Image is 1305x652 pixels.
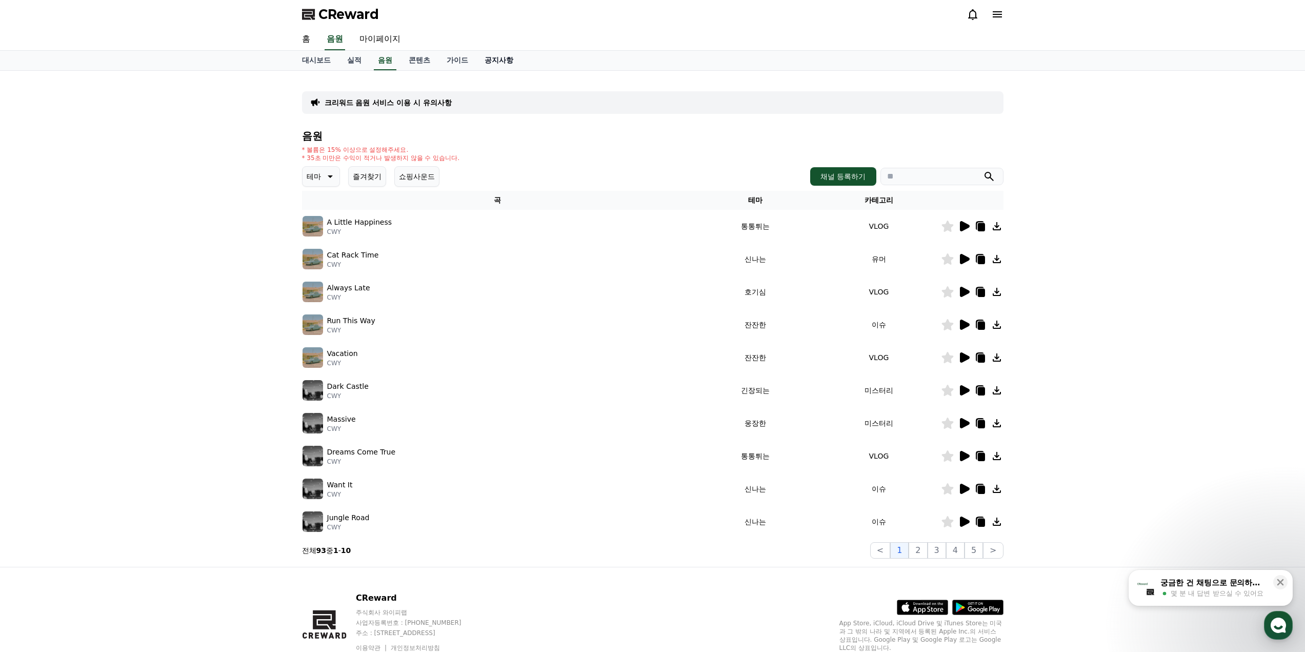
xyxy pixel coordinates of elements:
td: 웅장한 [693,407,817,440]
button: 테마 [302,166,340,187]
p: CWY [327,425,356,433]
a: 마이페이지 [351,29,409,50]
span: CReward [318,6,379,23]
td: 통통튀는 [693,210,817,243]
button: 1 [890,542,909,559]
td: 신나는 [693,505,817,538]
p: 사업자등록번호 : [PHONE_NUMBER] [356,619,481,627]
a: 크리워드 음원 서비스 이용 시 유의사항 [325,97,452,108]
span: 홈 [32,341,38,349]
td: VLOG [817,440,940,472]
button: 즐겨찾기 [348,166,386,187]
img: music [303,282,323,302]
a: 실적 [339,51,370,70]
button: 채널 등록하기 [810,167,876,186]
h4: 음원 [302,130,1003,142]
a: CReward [302,6,379,23]
td: 신나는 [693,472,817,505]
p: Vacation [327,348,358,359]
button: 4 [946,542,965,559]
p: Massive [327,414,356,425]
td: 잔잔한 [693,308,817,341]
td: 미스터리 [817,407,940,440]
button: 2 [909,542,927,559]
a: 공지사항 [476,51,521,70]
p: Run This Way [327,315,375,326]
img: music [303,216,323,236]
button: 쇼핑사운드 [394,166,439,187]
th: 카테고리 [817,191,940,210]
p: * 35초 미만은 수익이 적거나 발생하지 않을 수 있습니다. [302,154,460,162]
td: 호기심 [693,275,817,308]
th: 테마 [693,191,817,210]
strong: 93 [316,546,326,555]
p: CWY [327,228,392,236]
p: CWY [327,359,358,367]
img: music [303,446,323,466]
img: music [303,380,323,401]
img: music [303,413,323,433]
a: 콘텐츠 [400,51,438,70]
p: Always Late [327,283,370,293]
button: < [870,542,890,559]
button: > [983,542,1003,559]
a: 홈 [3,325,68,351]
strong: 10 [341,546,351,555]
td: VLOG [817,210,940,243]
p: CWY [327,523,370,531]
a: 개인정보처리방침 [391,644,440,651]
p: Dreams Come True [327,447,396,458]
p: Dark Castle [327,381,369,392]
span: 대화 [94,341,106,349]
p: CWY [327,458,396,466]
td: 이슈 [817,472,940,505]
p: CWY [327,261,379,269]
p: CWY [327,326,375,334]
img: music [303,314,323,335]
p: CWY [327,490,353,499]
td: 미스터리 [817,374,940,407]
td: 이슈 [817,308,940,341]
td: 유머 [817,243,940,275]
img: music [303,347,323,368]
a: 홈 [294,29,318,50]
p: 테마 [307,169,321,184]
p: CWY [327,293,370,302]
a: 설정 [132,325,197,351]
a: 대화 [68,325,132,351]
td: 이슈 [817,505,940,538]
th: 곡 [302,191,694,210]
p: 전체 중 - [302,545,351,556]
button: 5 [965,542,983,559]
p: * 볼륨은 15% 이상으로 설정해주세요. [302,146,460,154]
td: 신나는 [693,243,817,275]
p: 주소 : [STREET_ADDRESS] [356,629,481,637]
a: 음원 [325,29,345,50]
img: music [303,511,323,532]
td: 긴장되는 [693,374,817,407]
a: 음원 [374,51,396,70]
a: 가이드 [438,51,476,70]
p: CWY [327,392,369,400]
img: music [303,249,323,269]
p: Jungle Road [327,512,370,523]
p: Want It [327,480,353,490]
a: 대시보드 [294,51,339,70]
td: 통통튀는 [693,440,817,472]
img: music [303,479,323,499]
td: VLOG [817,341,940,374]
p: A Little Happiness [327,217,392,228]
p: App Store, iCloud, iCloud Drive 및 iTunes Store는 미국과 그 밖의 나라 및 지역에서 등록된 Apple Inc.의 서비스 상표입니다. Goo... [839,619,1003,652]
p: CReward [356,592,481,604]
td: 잔잔한 [693,341,817,374]
p: Cat Rack Time [327,250,379,261]
p: 주식회사 와이피랩 [356,608,481,617]
button: 3 [928,542,946,559]
a: 이용약관 [356,644,388,651]
td: VLOG [817,275,940,308]
strong: 1 [333,546,338,555]
span: 설정 [158,341,171,349]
